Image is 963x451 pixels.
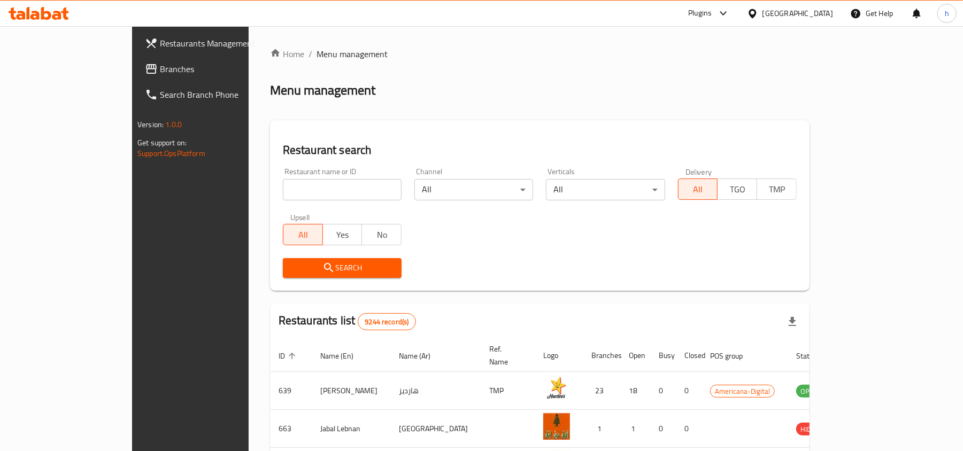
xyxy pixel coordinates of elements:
div: Total records count [358,313,415,330]
span: HIDDEN [796,423,828,436]
span: Branches [160,63,284,75]
span: Americana-Digital [711,385,774,398]
td: [PERSON_NAME] [312,372,390,410]
span: Get support on: [137,136,187,150]
th: Busy [650,339,676,372]
button: All [283,224,323,245]
td: 1 [620,410,650,448]
span: Search Branch Phone [160,88,284,101]
button: TGO [717,178,757,200]
td: 0 [676,372,702,410]
button: All [678,178,718,200]
td: 0 [650,410,676,448]
button: TMP [757,178,797,200]
span: 9244 record(s) [358,317,415,327]
th: Open [620,339,650,372]
td: هارديز [390,372,481,410]
span: No [366,227,397,243]
h2: Restaurant search [283,142,797,158]
div: All [414,179,533,200]
span: Version: [137,118,164,131]
span: POS group [710,349,757,362]
td: 23 [583,372,620,410]
li: / [309,48,312,60]
span: 1.0.0 [165,118,182,131]
span: Status [796,349,831,362]
nav: breadcrumb [270,48,810,60]
a: Branches [136,56,293,82]
span: Restaurants Management [160,37,284,50]
span: TMP [761,182,792,197]
a: Restaurants Management [136,30,293,56]
td: 1 [583,410,620,448]
th: Branches [583,339,620,372]
span: Search [291,261,393,275]
span: Menu management [317,48,388,60]
a: Support.OpsPlatform [137,146,205,160]
div: Plugins [688,7,712,20]
a: Search Branch Phone [136,82,293,107]
td: 0 [676,410,702,448]
button: No [361,224,402,245]
span: All [288,227,319,243]
span: ID [279,349,299,362]
img: Hardee's [543,375,570,402]
button: Yes [322,224,363,245]
span: h [945,7,949,19]
h2: Menu management [270,82,375,99]
span: Yes [327,227,358,243]
td: TMP [481,372,535,410]
label: Upsell [290,213,310,221]
span: TGO [722,182,753,197]
button: Search [283,258,402,278]
div: [GEOGRAPHIC_DATA] [762,7,833,19]
span: Name (Ar) [399,349,444,362]
td: 18 [620,372,650,410]
h2: Restaurants list [279,313,416,330]
div: Export file [780,309,805,335]
span: All [683,182,714,197]
td: Jabal Lebnan [312,410,390,448]
th: Closed [676,339,702,372]
input: Search for restaurant name or ID.. [283,179,402,200]
span: Ref. Name [489,343,522,368]
label: Delivery [685,168,712,175]
td: 0 [650,372,676,410]
img: Jabal Lebnan [543,413,570,440]
th: Logo [535,339,583,372]
div: All [546,179,665,200]
td: [GEOGRAPHIC_DATA] [390,410,481,448]
span: OPEN [796,385,822,398]
span: Name (En) [320,349,367,362]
